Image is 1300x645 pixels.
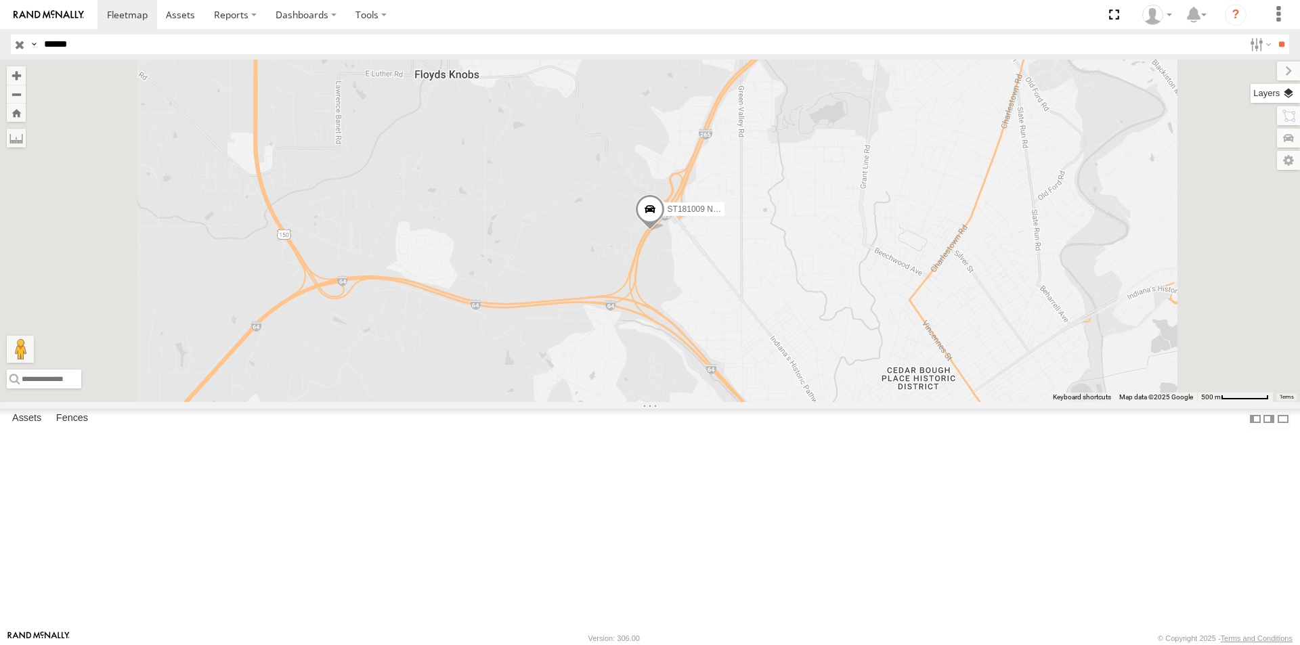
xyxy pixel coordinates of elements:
label: Search Query [28,35,39,54]
label: Hide Summary Table [1276,409,1290,428]
label: Map Settings [1277,151,1300,170]
label: Measure [7,129,26,148]
div: Version: 306.00 [588,634,640,642]
a: Terms (opens in new tab) [1280,394,1294,399]
span: Map data ©2025 Google [1119,393,1193,401]
label: Assets [5,409,48,428]
span: ST181009 NEW [668,204,727,214]
div: © Copyright 2025 - [1158,634,1293,642]
div: Eric Hargrove [1137,5,1177,25]
a: Visit our Website [7,631,70,645]
button: Zoom in [7,66,26,85]
button: Map Scale: 500 m per 67 pixels [1197,393,1273,402]
label: Fences [49,409,95,428]
img: rand-logo.svg [14,10,84,20]
i: ? [1225,4,1247,26]
span: 500 m [1201,393,1221,401]
button: Zoom Home [7,104,26,122]
a: Terms and Conditions [1221,634,1293,642]
label: Dock Summary Table to the Left [1249,409,1262,428]
button: Zoom out [7,85,26,104]
label: Search Filter Options [1244,35,1274,54]
label: Dock Summary Table to the Right [1262,409,1276,428]
button: Keyboard shortcuts [1053,393,1111,402]
button: Drag Pegman onto the map to open Street View [7,336,34,363]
